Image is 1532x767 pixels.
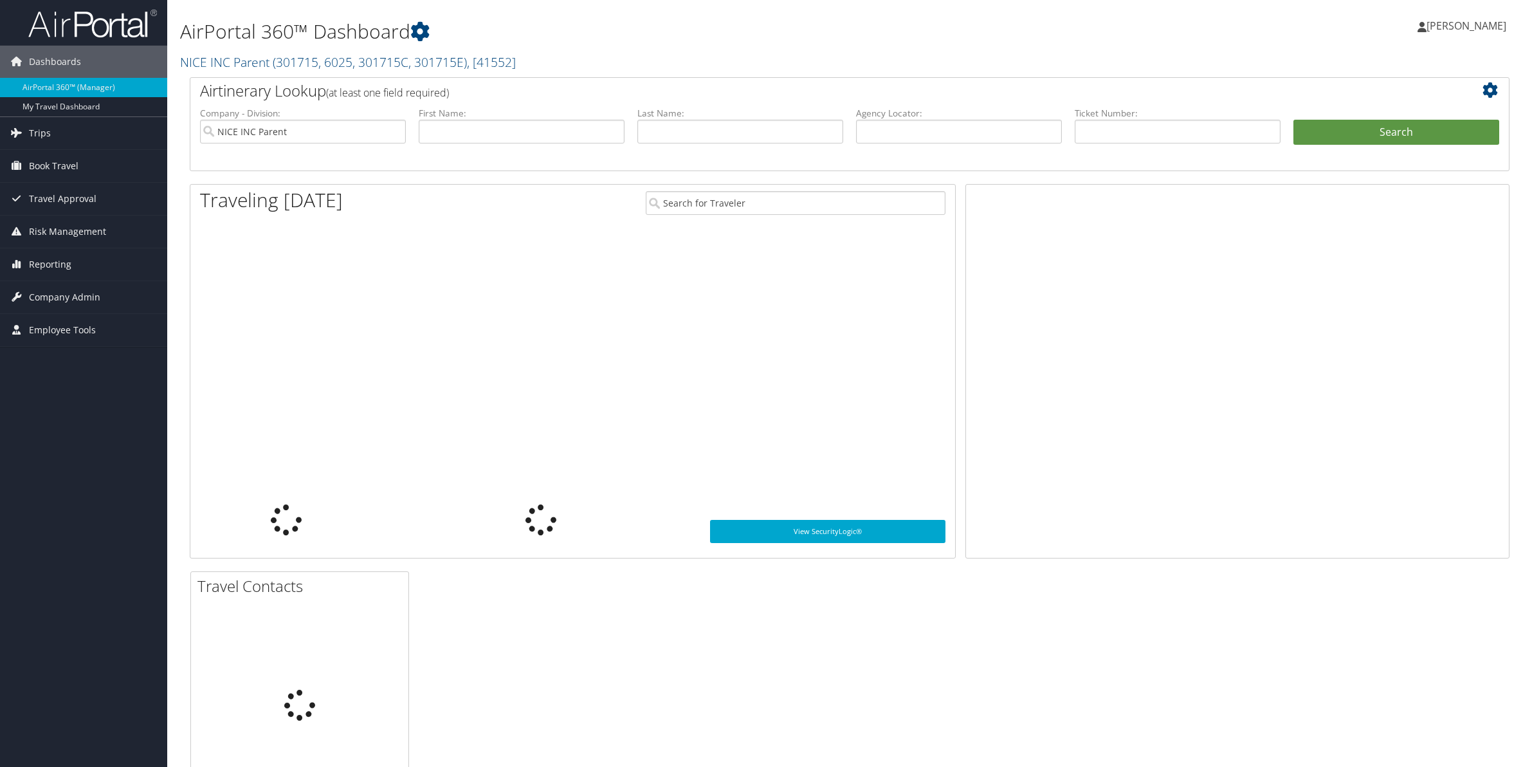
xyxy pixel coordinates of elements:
span: (at least one field required) [326,86,449,100]
label: Company - Division: [200,107,406,120]
span: , [ 41552 ] [467,53,516,71]
span: Risk Management [29,216,106,248]
a: View SecurityLogic® [710,520,945,543]
a: [PERSON_NAME] [1418,6,1519,45]
input: Search for Traveler [646,191,945,215]
img: airportal-logo.png [28,8,157,39]
h1: AirPortal 360™ Dashboard [180,18,1073,45]
span: [PERSON_NAME] [1427,19,1506,33]
span: Company Admin [29,281,100,313]
span: ( 301715, 6025, 301715C, 301715E ) [273,53,467,71]
button: Search [1293,120,1499,145]
span: Reporting [29,248,71,281]
span: Employee Tools [29,314,96,346]
h2: Travel Contacts [197,575,408,597]
label: Ticket Number: [1075,107,1281,120]
label: First Name: [419,107,625,120]
label: Agency Locator: [856,107,1062,120]
span: Book Travel [29,150,78,182]
span: Travel Approval [29,183,96,215]
a: NICE INC Parent [180,53,516,71]
h2: Airtinerary Lookup [200,80,1389,102]
span: Trips [29,117,51,149]
h1: Traveling [DATE] [200,187,343,214]
span: Dashboards [29,46,81,78]
label: Last Name: [637,107,843,120]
